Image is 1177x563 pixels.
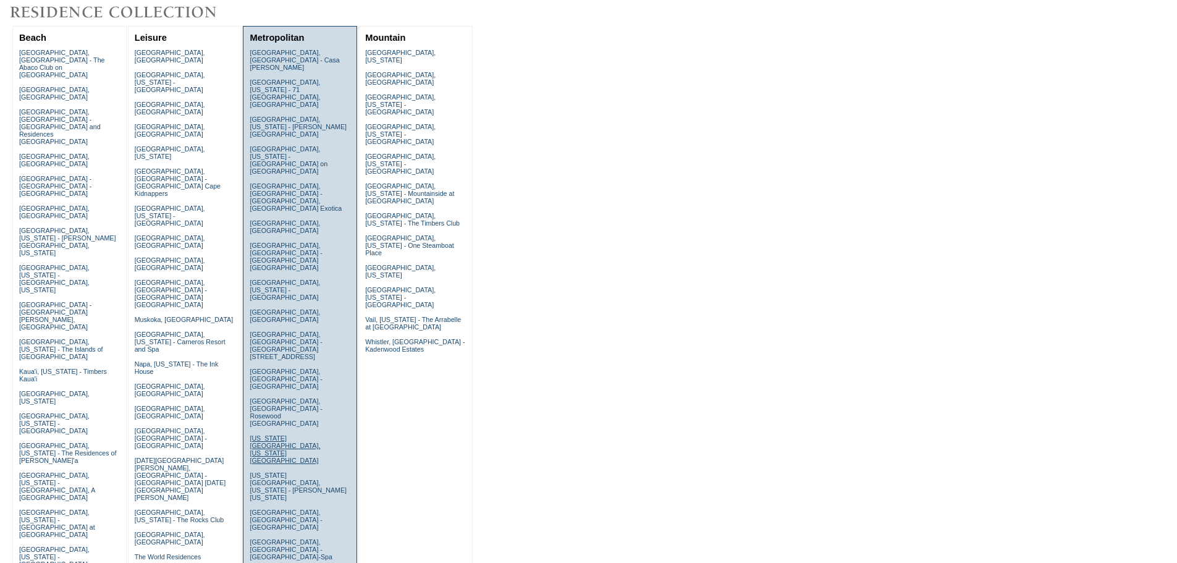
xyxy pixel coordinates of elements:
a: [GEOGRAPHIC_DATA], [GEOGRAPHIC_DATA] - [GEOGRAPHIC_DATA] and Residences [GEOGRAPHIC_DATA] [19,108,101,145]
a: [GEOGRAPHIC_DATA], [US_STATE] - [GEOGRAPHIC_DATA] on [GEOGRAPHIC_DATA] [250,145,327,175]
a: [GEOGRAPHIC_DATA], [GEOGRAPHIC_DATA] [135,383,205,397]
a: [GEOGRAPHIC_DATA], [US_STATE] [365,49,436,64]
a: Kaua'i, [US_STATE] - Timbers Kaua'i [19,368,107,383]
a: [GEOGRAPHIC_DATA], [US_STATE] - [GEOGRAPHIC_DATA] [135,205,205,227]
a: [GEOGRAPHIC_DATA], [US_STATE] - The Timbers Club [365,212,460,227]
a: [GEOGRAPHIC_DATA], [US_STATE] [19,390,90,405]
a: [US_STATE][GEOGRAPHIC_DATA], [US_STATE][GEOGRAPHIC_DATA] [250,434,320,464]
a: [GEOGRAPHIC_DATA], [GEOGRAPHIC_DATA] [19,205,90,219]
a: [GEOGRAPHIC_DATA], [GEOGRAPHIC_DATA] - Casa [PERSON_NAME] [250,49,339,71]
a: [GEOGRAPHIC_DATA], [GEOGRAPHIC_DATA] - [GEOGRAPHIC_DATA][STREET_ADDRESS] [250,331,322,360]
a: [GEOGRAPHIC_DATA] - [GEOGRAPHIC_DATA][PERSON_NAME], [GEOGRAPHIC_DATA] [19,301,91,331]
a: Beach [19,33,46,43]
a: [GEOGRAPHIC_DATA], [GEOGRAPHIC_DATA] [250,308,320,323]
a: [GEOGRAPHIC_DATA], [US_STATE] - [GEOGRAPHIC_DATA] [365,153,436,175]
a: [GEOGRAPHIC_DATA], [GEOGRAPHIC_DATA] - [GEOGRAPHIC_DATA], [GEOGRAPHIC_DATA] Exotica [250,182,342,212]
a: [GEOGRAPHIC_DATA], [GEOGRAPHIC_DATA] [19,153,90,167]
a: [GEOGRAPHIC_DATA], [GEOGRAPHIC_DATA] [365,71,436,86]
a: [US_STATE][GEOGRAPHIC_DATA], [US_STATE] - [PERSON_NAME] [US_STATE] [250,472,347,501]
a: [GEOGRAPHIC_DATA], [GEOGRAPHIC_DATA] - [GEOGRAPHIC_DATA]-Spa [250,538,332,561]
a: Leisure [135,33,167,43]
a: [GEOGRAPHIC_DATA] - [GEOGRAPHIC_DATA] - [GEOGRAPHIC_DATA] [19,175,91,197]
a: [GEOGRAPHIC_DATA], [GEOGRAPHIC_DATA] - The Abaco Club on [GEOGRAPHIC_DATA] [19,49,105,78]
a: [GEOGRAPHIC_DATA], [US_STATE] - The Rocks Club [135,509,224,523]
a: [GEOGRAPHIC_DATA], [US_STATE] - [PERSON_NAME][GEOGRAPHIC_DATA], [US_STATE] [19,227,116,256]
a: The World Residences [135,553,201,561]
a: Metropolitan [250,33,304,43]
a: [GEOGRAPHIC_DATA], [GEOGRAPHIC_DATA] - [GEOGRAPHIC_DATA] [250,509,322,531]
a: [GEOGRAPHIC_DATA], [US_STATE] - The Residences of [PERSON_NAME]'a [19,442,117,464]
a: [GEOGRAPHIC_DATA], [US_STATE] - [GEOGRAPHIC_DATA] [135,71,205,93]
a: [GEOGRAPHIC_DATA], [US_STATE] - 71 [GEOGRAPHIC_DATA], [GEOGRAPHIC_DATA] [250,78,320,108]
a: [GEOGRAPHIC_DATA], [US_STATE] - [GEOGRAPHIC_DATA], [US_STATE] [19,264,90,294]
a: [GEOGRAPHIC_DATA], [GEOGRAPHIC_DATA] - [GEOGRAPHIC_DATA] [250,368,322,390]
a: [GEOGRAPHIC_DATA], [GEOGRAPHIC_DATA] [135,256,205,271]
a: [GEOGRAPHIC_DATA], [US_STATE] - [GEOGRAPHIC_DATA] [365,93,436,116]
a: [GEOGRAPHIC_DATA], [GEOGRAPHIC_DATA] [135,123,205,138]
a: [GEOGRAPHIC_DATA], [GEOGRAPHIC_DATA] [250,219,320,234]
a: [GEOGRAPHIC_DATA], [US_STATE] - [GEOGRAPHIC_DATA] at [GEOGRAPHIC_DATA] [19,509,95,538]
a: [GEOGRAPHIC_DATA], [US_STATE] - One Steamboat Place [365,234,454,256]
a: [GEOGRAPHIC_DATA], [GEOGRAPHIC_DATA] - [GEOGRAPHIC_DATA] [GEOGRAPHIC_DATA] [135,279,207,308]
a: Muskoka, [GEOGRAPHIC_DATA] [135,316,233,323]
a: [GEOGRAPHIC_DATA], [US_STATE] [365,264,436,279]
a: [DATE][GEOGRAPHIC_DATA][PERSON_NAME], [GEOGRAPHIC_DATA] - [GEOGRAPHIC_DATA] [DATE][GEOGRAPHIC_DAT... [135,457,226,501]
a: [GEOGRAPHIC_DATA], [GEOGRAPHIC_DATA] [135,531,205,546]
a: Mountain [365,33,405,43]
a: [GEOGRAPHIC_DATA], [US_STATE] - Mountainside at [GEOGRAPHIC_DATA] [365,182,454,205]
a: Napa, [US_STATE] - The Ink House [135,360,219,375]
a: [GEOGRAPHIC_DATA], [GEOGRAPHIC_DATA] [135,405,205,420]
a: [GEOGRAPHIC_DATA], [US_STATE] [135,145,205,160]
a: [GEOGRAPHIC_DATA], [GEOGRAPHIC_DATA] [135,234,205,249]
a: [GEOGRAPHIC_DATA], [GEOGRAPHIC_DATA] - [GEOGRAPHIC_DATA] [GEOGRAPHIC_DATA] [250,242,322,271]
a: [GEOGRAPHIC_DATA], [US_STATE] - The Islands of [GEOGRAPHIC_DATA] [19,338,103,360]
a: [GEOGRAPHIC_DATA], [US_STATE] - [GEOGRAPHIC_DATA] [365,286,436,308]
a: [GEOGRAPHIC_DATA], [GEOGRAPHIC_DATA] - Rosewood [GEOGRAPHIC_DATA] [250,397,322,427]
a: [GEOGRAPHIC_DATA], [US_STATE] - [GEOGRAPHIC_DATA], A [GEOGRAPHIC_DATA] [19,472,95,501]
a: [GEOGRAPHIC_DATA], [US_STATE] - [PERSON_NAME][GEOGRAPHIC_DATA] [250,116,347,138]
a: [GEOGRAPHIC_DATA], [US_STATE] - [GEOGRAPHIC_DATA] [365,123,436,145]
a: Whistler, [GEOGRAPHIC_DATA] - Kadenwood Estates [365,338,465,353]
a: [GEOGRAPHIC_DATA], [GEOGRAPHIC_DATA] - [GEOGRAPHIC_DATA] Cape Kidnappers [135,167,221,197]
a: [GEOGRAPHIC_DATA], [US_STATE] - [GEOGRAPHIC_DATA] [19,412,90,434]
a: Vail, [US_STATE] - The Arrabelle at [GEOGRAPHIC_DATA] [365,316,461,331]
a: [GEOGRAPHIC_DATA], [US_STATE] - [GEOGRAPHIC_DATA] [250,279,320,301]
a: [GEOGRAPHIC_DATA], [GEOGRAPHIC_DATA] [135,101,205,116]
a: [GEOGRAPHIC_DATA], [GEOGRAPHIC_DATA] [19,86,90,101]
a: [GEOGRAPHIC_DATA], [GEOGRAPHIC_DATA] - [GEOGRAPHIC_DATA] [135,427,207,449]
a: [GEOGRAPHIC_DATA], [GEOGRAPHIC_DATA] [135,49,205,64]
a: [GEOGRAPHIC_DATA], [US_STATE] - Carneros Resort and Spa [135,331,226,353]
